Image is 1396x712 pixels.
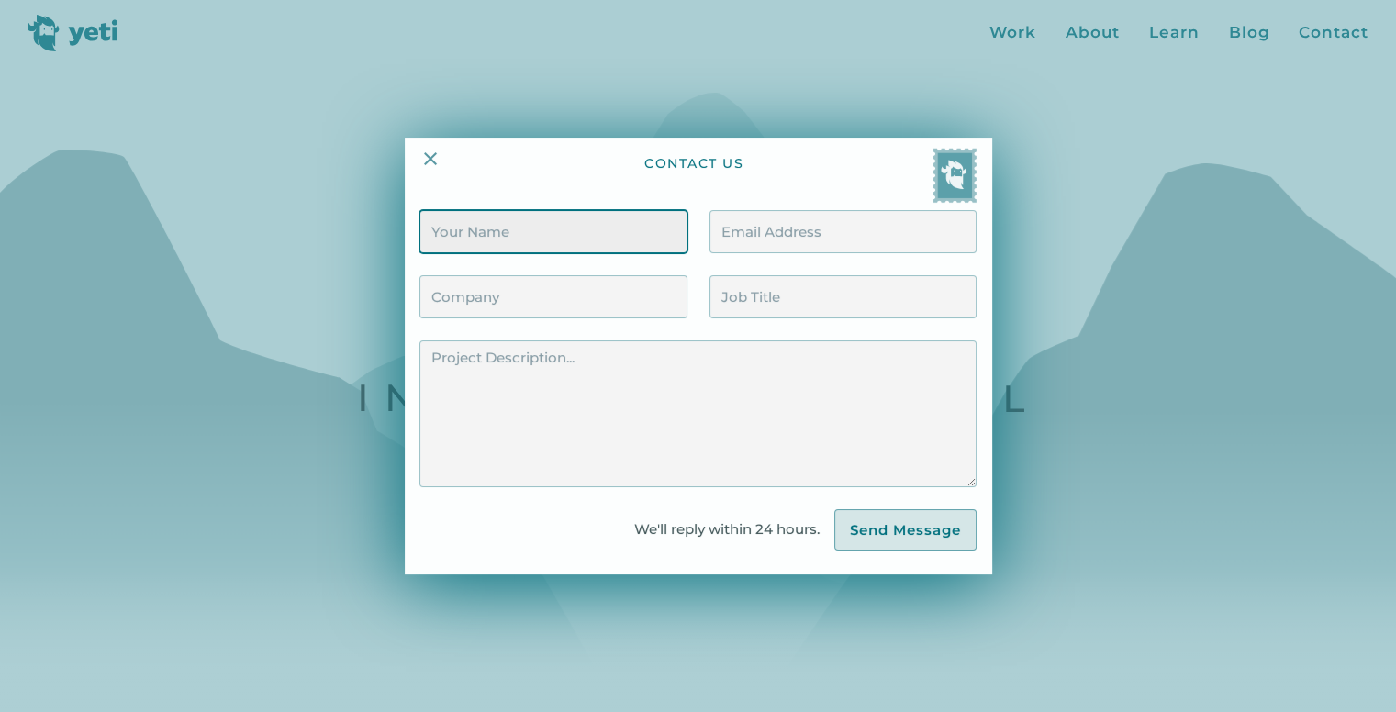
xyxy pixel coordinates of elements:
[644,155,743,203] div: contact us
[634,518,834,541] div: We'll reply within 24 hours.
[709,210,977,253] input: Email Address
[709,275,977,318] input: Job Title
[933,148,977,203] img: Yeti postage stamp
[419,210,976,551] form: Contact Form
[419,148,441,170] img: Close Icon
[419,210,687,253] input: Your Name
[419,275,687,318] input: Company
[834,509,977,551] input: Send Message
